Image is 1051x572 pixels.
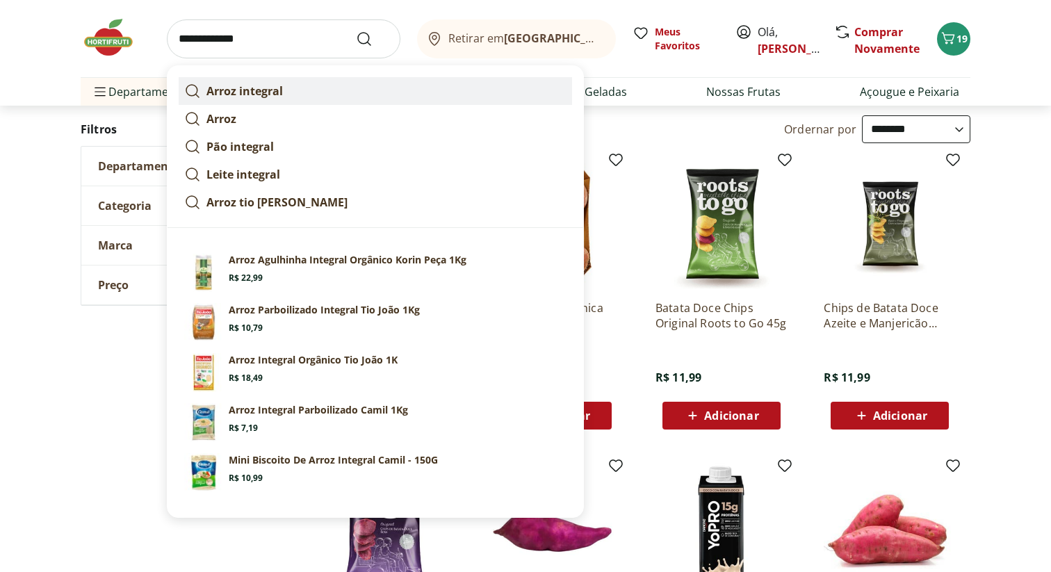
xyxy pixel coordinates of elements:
[184,303,223,342] img: Principal
[206,167,280,182] strong: Leite integral
[81,147,290,186] button: Departamento
[179,297,572,348] a: PrincipalArroz Parboilizado Integral Tio João 1KgR$ 10,79
[937,22,970,56] button: Carrinho
[229,353,398,367] p: Arroz Integral Orgânico Tio João 1K
[824,157,956,289] img: Chips de Batata Doce Azeite e Manjericão Roots to Go 45g
[81,226,290,265] button: Marca
[824,300,956,331] a: Chips de Batata Doce Azeite e Manjericão Roots to Go 45g
[81,265,290,304] button: Preço
[206,111,236,126] strong: Arroz
[206,83,283,99] strong: Arroz integral
[179,77,572,105] a: Arroz integral
[860,83,959,100] a: Açougue e Peixaria
[98,199,152,213] span: Categoria
[824,370,870,385] span: R$ 11,99
[179,398,572,448] a: PrincipalArroz Integral Parboilizado Camil 1KgR$ 7,19
[229,373,263,384] span: R$ 18,49
[662,402,781,430] button: Adicionar
[873,410,927,421] span: Adicionar
[98,278,129,292] span: Preço
[179,105,572,133] a: Arroz
[167,19,400,58] input: search
[784,122,856,137] label: Ordernar por
[831,402,949,430] button: Adicionar
[229,253,466,267] p: Arroz Agulhinha Integral Orgânico Korin Peça 1Kg
[179,448,572,498] a: PrincipalMini Biscoito De Arroz Integral Camil - 150GR$ 10,99
[417,19,616,58] button: Retirar em[GEOGRAPHIC_DATA]/[GEOGRAPHIC_DATA]
[229,473,263,484] span: R$ 10,99
[184,453,223,492] img: Principal
[633,25,719,53] a: Meus Favoritos
[81,115,291,143] h2: Filtros
[184,253,223,292] img: Principal
[179,161,572,188] a: Leite integral
[504,31,738,46] b: [GEOGRAPHIC_DATA]/[GEOGRAPHIC_DATA]
[229,272,263,284] span: R$ 22,99
[179,247,572,297] a: PrincipalArroz Agulhinha Integral Orgânico Korin Peça 1KgR$ 22,99
[706,83,781,100] a: Nossas Frutas
[356,31,389,47] button: Submit Search
[229,403,408,417] p: Arroz Integral Parboilizado Camil 1Kg
[184,353,223,392] img: Principal
[81,186,290,225] button: Categoria
[655,370,701,385] span: R$ 11,99
[704,410,758,421] span: Adicionar
[655,25,719,53] span: Meus Favoritos
[229,322,263,334] span: R$ 10,79
[229,423,258,434] span: R$ 7,19
[179,348,572,398] a: PrincipalArroz Integral Orgânico Tio João 1KR$ 18,49
[655,157,788,289] img: Batata Doce Chips Original Roots to Go 45g
[206,195,348,210] strong: Arroz tio [PERSON_NAME]
[956,32,968,45] span: 19
[854,24,920,56] a: Comprar Novamente
[206,139,274,154] strong: Pão integral
[179,133,572,161] a: Pão integral
[229,303,420,317] p: Arroz Parboilizado Integral Tio João 1Kg
[758,24,820,57] span: Olá,
[229,453,438,467] p: Mini Biscoito De Arroz Integral Camil - 150G
[81,17,150,58] img: Hortifruti
[184,403,223,442] img: Principal
[92,75,192,108] span: Departamentos
[92,75,108,108] button: Menu
[98,159,180,173] span: Departamento
[448,32,602,44] span: Retirar em
[655,300,788,331] a: Batata Doce Chips Original Roots to Go 45g
[758,41,848,56] a: [PERSON_NAME]
[98,238,133,252] span: Marca
[179,188,572,216] a: Arroz tio [PERSON_NAME]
